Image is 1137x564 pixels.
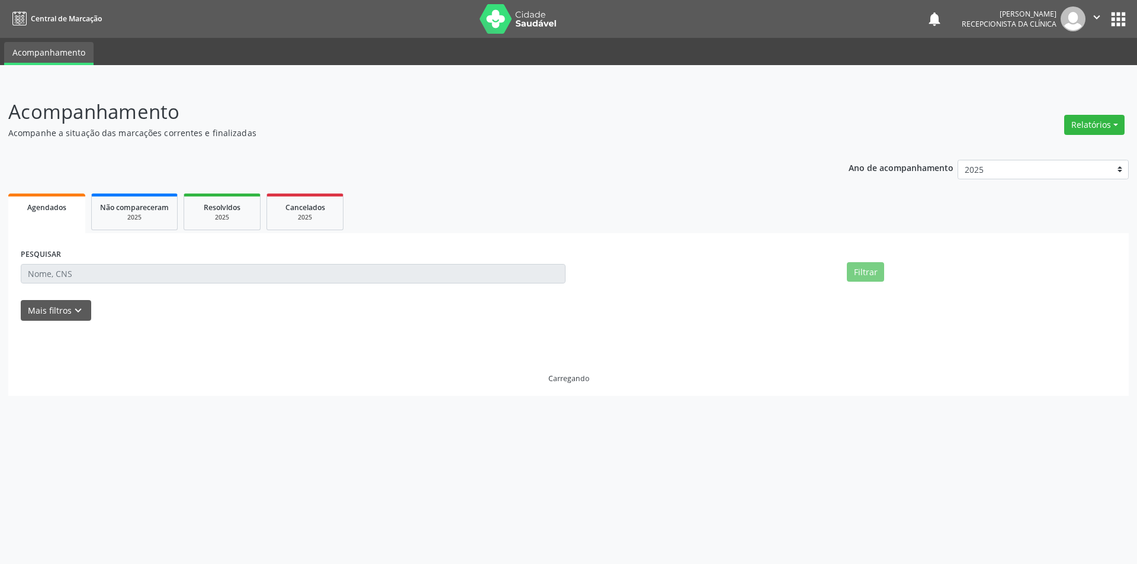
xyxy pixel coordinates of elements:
p: Acompanhamento [8,97,792,127]
div: 2025 [192,213,252,222]
a: Central de Marcação [8,9,102,28]
i:  [1090,11,1103,24]
a: Acompanhamento [4,42,94,65]
span: Cancelados [285,202,325,212]
button: Relatórios [1064,115,1125,135]
button: Mais filtroskeyboard_arrow_down [21,300,91,321]
p: Ano de acompanhamento [849,160,953,175]
div: Carregando [548,373,589,383]
button: Filtrar [847,262,884,282]
img: img [1061,7,1085,31]
button: apps [1108,9,1129,30]
div: [PERSON_NAME] [962,9,1056,19]
span: Resolvidos [204,202,240,212]
i: keyboard_arrow_down [72,304,85,317]
button: notifications [926,11,943,27]
button:  [1085,7,1108,31]
input: Nome, CNS [21,264,566,284]
div: 2025 [275,213,335,222]
span: Recepcionista da clínica [962,19,1056,29]
span: Agendados [27,202,66,212]
p: Acompanhe a situação das marcações correntes e finalizadas [8,127,792,139]
span: Não compareceram [100,202,169,212]
div: 2025 [100,213,169,222]
label: PESQUISAR [21,246,61,264]
span: Central de Marcação [31,14,102,24]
